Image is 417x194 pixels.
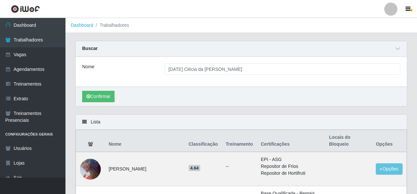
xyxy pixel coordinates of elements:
[93,22,129,29] li: Trabalhadores
[226,163,253,170] ul: --
[185,130,222,152] th: Classificação
[82,91,115,102] button: Confirmar
[80,151,101,188] img: 1747682589505.jpeg
[76,115,407,130] div: Lista
[376,163,403,175] button: Opções
[82,63,94,70] label: Nome
[222,130,257,152] th: Treinamento
[261,156,321,163] li: EPI - ASG
[189,165,200,171] span: 4.64
[105,130,185,152] th: Nome
[325,130,372,152] th: Locais do Bloqueio
[372,130,407,152] th: Opções
[71,23,93,28] a: Dashboard
[257,130,325,152] th: Certificações
[261,170,321,177] li: Repositor de Hortifruti
[164,63,401,75] input: Digite o Nome...
[82,46,98,51] strong: Buscar
[11,5,40,13] img: CoreUI Logo
[261,163,321,170] li: Repositor de Frios
[65,18,417,33] nav: breadcrumb
[105,152,185,186] td: [PERSON_NAME]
